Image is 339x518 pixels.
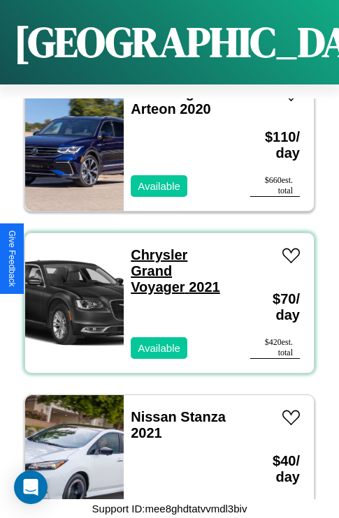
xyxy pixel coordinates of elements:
[138,177,180,195] p: Available
[131,409,226,441] a: Nissan Stanza 2021
[131,247,220,295] a: Chrysler Grand Voyager 2021
[250,439,300,499] h3: $ 40 / day
[14,471,48,504] div: Open Intercom Messenger
[250,277,300,337] h3: $ 70 / day
[250,175,300,197] div: $ 660 est. total
[250,115,300,175] h3: $ 110 / day
[138,339,180,357] p: Available
[131,85,211,117] a: Volkswagen Arteon 2020
[250,337,300,359] div: $ 420 est. total
[92,499,247,518] p: Support ID: mee8ghdtatvvmdl3biv
[7,230,17,287] div: Give Feedback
